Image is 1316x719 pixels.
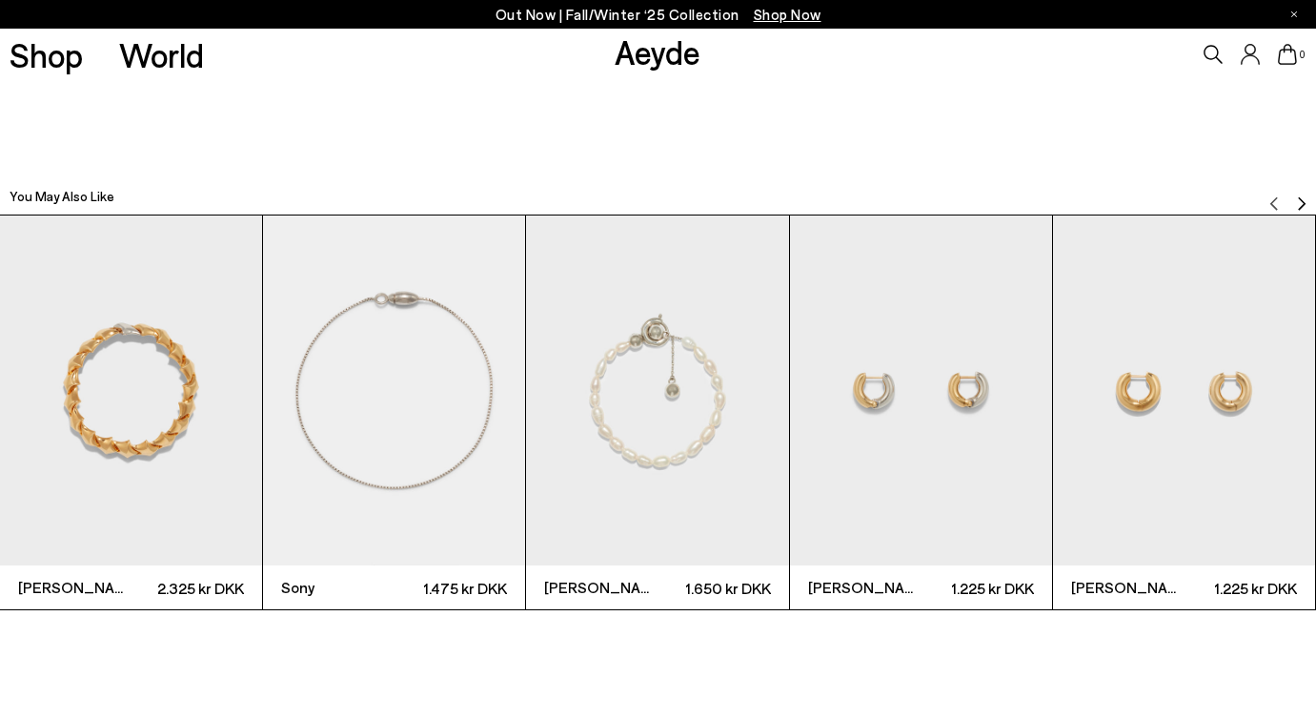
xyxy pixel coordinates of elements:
[615,31,700,72] a: Aeyde
[10,38,83,72] a: Shop
[281,576,395,599] span: Sony
[263,216,525,609] a: Sony 1.475 kr DKK
[808,576,921,599] span: [PERSON_NAME]
[1294,195,1309,211] img: svg%3E
[526,215,789,610] div: 3 / 12
[1266,195,1282,211] img: svg%3E
[10,187,114,206] h2: You May Also Like
[526,216,788,565] img: Seth Pearl and Palladium-Plated Bracelet
[496,3,821,27] p: Out Now | Fall/Winter ‘25 Collection
[1297,50,1306,60] span: 0
[790,216,1052,565] img: Laurie Small 18kt Gold and Palladium-Plated Hoop Earrings
[1266,182,1282,211] button: Previous slide
[263,216,525,565] img: Sony Palladium-Plated Chain Bracelet
[132,576,245,600] span: 2.325 kr DKK
[1278,44,1297,65] a: 0
[790,215,1053,610] div: 4 / 12
[658,576,771,600] span: 1.650 kr DKK
[754,6,821,23] span: Navigate to /collections/new-in
[790,216,1052,609] a: [PERSON_NAME] 1.225 kr DKK
[1071,576,1184,599] span: [PERSON_NAME]
[1294,182,1309,211] button: Next slide
[18,576,132,599] span: [PERSON_NAME]
[1053,215,1316,610] div: 5 / 12
[395,576,508,600] span: 1.475 kr DKK
[1184,576,1297,600] span: 1.225 kr DKK
[544,576,658,599] span: [PERSON_NAME]
[1053,216,1315,609] a: [PERSON_NAME] 1.225 kr DKK
[921,576,1034,600] span: 1.225 kr DKK
[263,215,526,610] div: 2 / 12
[526,216,788,609] a: [PERSON_NAME] 1.650 kr DKK
[119,38,204,72] a: World
[1053,216,1315,565] img: Alaya Small 18kt Gold-Plated Hoop Earrings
